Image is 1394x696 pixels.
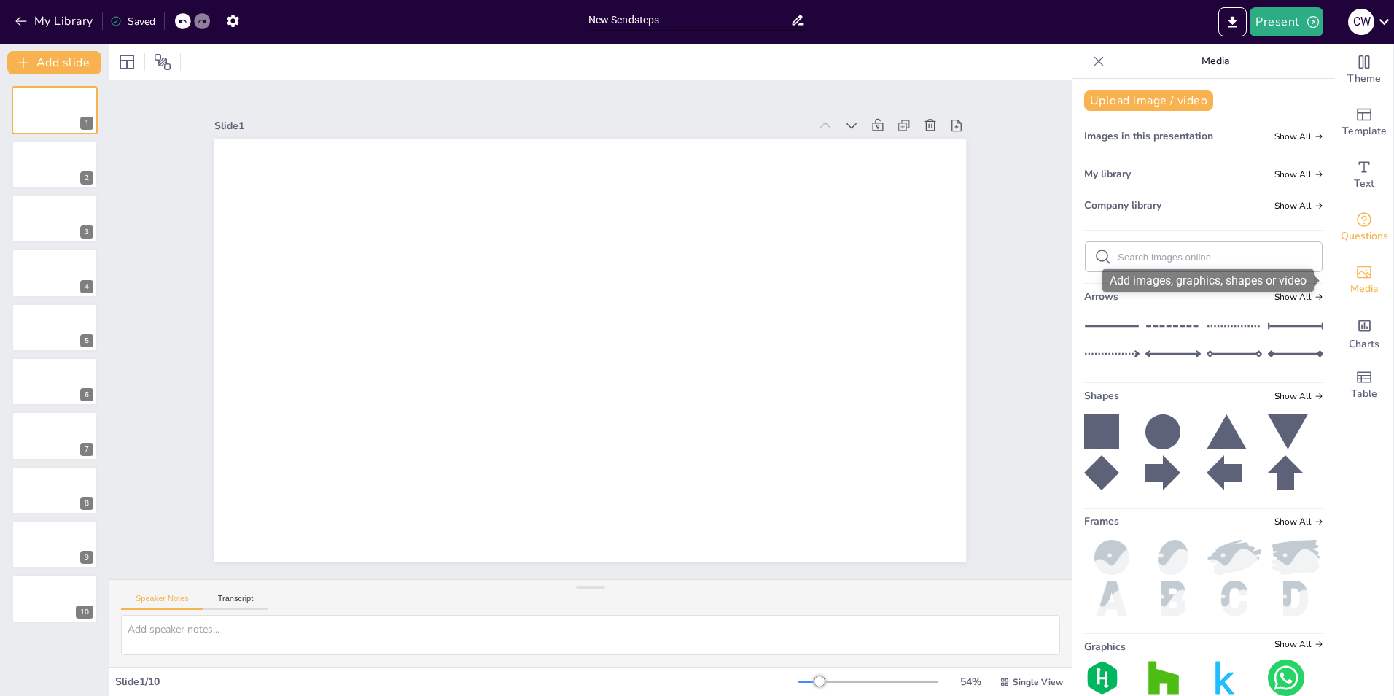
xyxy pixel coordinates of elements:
[1274,391,1323,401] span: Show all
[1342,123,1387,139] span: Template
[1084,129,1213,143] span: Images in this presentation
[1084,540,1140,575] img: ball.png
[76,606,93,619] div: 10
[80,388,93,401] div: 6
[1013,676,1063,688] span: Single View
[1274,292,1323,302] span: Show all
[1218,7,1247,36] button: Export to PowerPoint
[1348,7,1374,36] button: c w
[80,225,93,239] div: 3
[1268,581,1323,616] img: d.png
[1274,169,1323,179] span: Show all
[1268,540,1323,575] img: paint.png
[1274,639,1323,649] span: Show all
[1335,44,1393,96] div: Change the overall theme
[1351,386,1377,402] span: Table
[1348,9,1374,35] div: c w
[80,551,93,564] div: 9
[1350,281,1379,297] span: Media
[115,675,798,689] div: Slide 1 / 10
[1110,44,1320,79] p: Media
[1118,252,1313,263] input: Search images online
[1084,581,1140,616] img: a.png
[1335,254,1393,306] div: Add images, graphics, shapes or video
[80,443,93,456] div: 7
[1084,514,1119,528] span: Frames
[588,9,791,31] input: Insert title
[1341,228,1388,244] span: Questions
[12,249,98,297] div: 4
[12,466,98,514] div: 8
[1349,336,1379,352] span: Charts
[154,53,171,71] span: Position
[1145,581,1201,616] img: b.png
[1335,149,1393,201] div: Add text boxes
[1274,131,1323,142] span: Show all
[1274,517,1323,527] span: Show all
[1335,96,1393,149] div: Add ready made slides
[1084,90,1213,111] button: Upload image / video
[1268,660,1304,696] img: graphic
[1207,581,1262,616] img: c.png
[1250,7,1323,36] button: Present
[1335,306,1393,359] div: Add charts and graphs
[1145,660,1182,696] img: graphic
[1102,269,1314,292] div: Add images, graphics, shapes or video
[11,9,99,33] button: My Library
[12,520,98,568] div: 9
[1084,389,1119,403] span: Shapes
[12,411,98,460] div: 7
[1274,201,1323,211] span: Show all
[953,675,988,689] div: 54 %
[1084,640,1126,654] span: Graphics
[203,594,268,610] button: Transcript
[1347,71,1381,87] span: Theme
[115,50,139,74] div: Layout
[80,171,93,185] div: 2
[1084,198,1161,212] span: Company library
[12,303,98,352] div: 5
[7,51,101,74] button: Add slide
[12,574,98,622] div: 10
[80,334,93,347] div: 5
[1335,359,1393,411] div: Add a table
[12,195,98,243] div: 3
[12,357,98,406] div: 6
[80,497,93,510] div: 8
[1084,660,1121,696] img: graphic
[80,280,93,293] div: 4
[1207,660,1243,696] img: graphic
[1207,540,1262,575] img: paint2.png
[1084,290,1118,303] span: Arrows
[121,594,203,610] button: Speaker Notes
[12,140,98,188] div: 2
[1354,176,1374,192] span: Text
[12,86,98,134] div: 1
[110,15,155,28] div: Saved
[80,117,93,130] div: 1
[1335,201,1393,254] div: Get real-time input from your audience
[1145,540,1201,575] img: oval.png
[1084,167,1131,181] span: My library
